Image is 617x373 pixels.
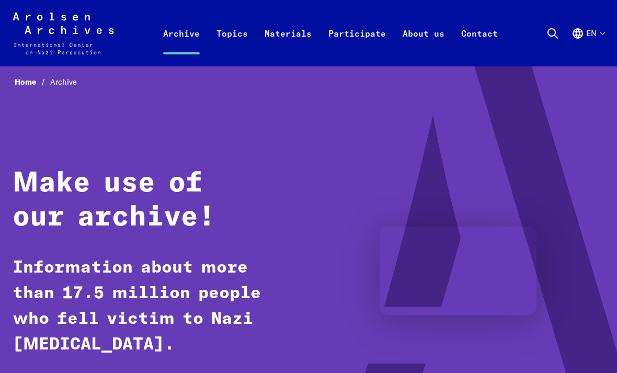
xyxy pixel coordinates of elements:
[50,77,77,87] span: Archive
[256,25,320,66] a: Materials
[208,25,256,66] a: Topics
[155,13,506,54] nav: Primary
[15,77,50,87] a: Home
[453,25,506,66] a: Contact
[572,27,604,64] button: English, language selection
[320,25,394,66] a: Participate
[155,25,208,66] a: Archive
[13,167,290,234] h1: Make use of our archive!
[394,25,453,66] a: About us
[13,74,604,90] nav: Breadcrumb
[13,255,290,357] p: Information about more than 17.5 million people who fell victim to Nazi [MEDICAL_DATA].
